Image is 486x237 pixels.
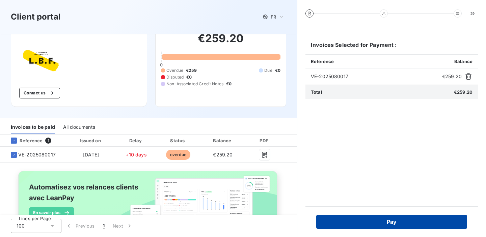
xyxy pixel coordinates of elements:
span: €0 [186,74,192,80]
span: overdue [166,150,190,160]
h3: Client portal [11,11,61,23]
div: Delay [117,137,156,144]
button: 1 [99,219,109,233]
span: Reference [311,59,334,64]
span: VE-2025080017 [311,73,439,80]
img: Company logo [19,45,62,77]
button: Previous [61,219,99,233]
span: Disputed [166,74,184,80]
button: Pay [316,215,467,229]
div: Issued on [67,137,114,144]
span: Balance [454,59,473,64]
span: [DATE] [83,152,99,157]
div: Reference [5,138,43,144]
div: Invoices to be paid [11,120,55,134]
div: Status [158,137,198,144]
span: VE-2025080017 [18,151,56,158]
span: FR [271,14,276,20]
span: 100 [17,223,25,229]
h2: €259.20 [161,32,280,52]
span: Overdue [166,67,183,73]
span: €259.20 [442,73,462,80]
div: Actions [285,137,327,144]
span: 1 [103,223,105,229]
button: Next [109,219,137,233]
span: €259.20 [213,152,233,157]
span: Due [264,67,272,73]
button: Contact us [19,88,60,98]
span: Total [311,89,322,95]
span: +10 days [126,152,146,157]
span: €259.20 [454,89,473,95]
span: €0 [275,67,280,73]
span: €0 [226,81,232,87]
div: PDF [247,137,281,144]
h6: Invoices Selected for Payment : [305,41,478,54]
span: 0 [160,62,163,67]
div: All documents [63,120,95,134]
span: 1 [45,138,51,144]
span: Non-Associated Credit Notes [166,81,223,87]
div: Balance [201,137,245,144]
span: €259 [186,67,197,73]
